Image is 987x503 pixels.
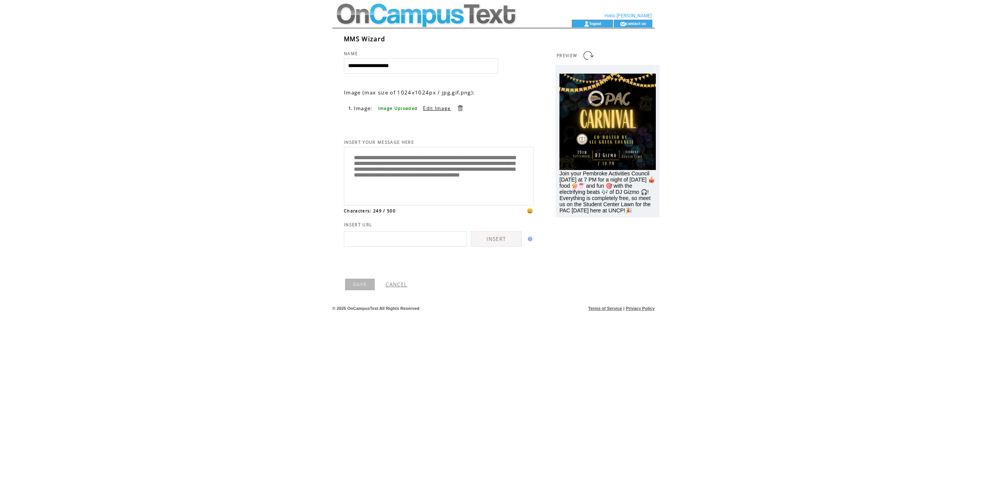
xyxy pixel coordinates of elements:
[344,35,385,43] span: MMS Wizard
[527,207,534,214] span: 😀
[557,53,577,58] span: PREVIEW
[345,279,375,290] a: SAVE
[354,105,373,112] span: Image:
[344,208,396,214] span: Characters: 249 / 500
[590,21,601,26] a: logout
[626,21,646,26] a: contact us
[584,21,590,27] img: account_icon.gif
[588,306,622,311] a: Terms of Service
[626,306,655,311] a: Privacy Policy
[471,231,522,247] a: INSERT
[344,51,358,56] span: NAME
[623,306,625,311] span: |
[344,222,372,227] span: INSERT URL
[526,237,532,241] img: help.gif
[559,170,655,214] span: Join your Pembroke Activities Council [DATE] at 7 PM for a night of [DATE] 🎪 food 🍿🍧 and fun 🎯 wi...
[344,89,475,96] span: Image (max size of 1024x1024px / jpg,gif,png):
[344,140,414,145] span: INSERT YOUR MESSAGE HERE
[605,13,652,19] span: Hello [PERSON_NAME]
[378,106,418,111] span: Image Uploaded
[423,105,451,111] a: Edit Image
[332,306,419,311] span: © 2025 OnCampusText All Rights Reserved
[386,281,407,288] a: CANCEL
[456,104,464,112] a: Delete this item
[620,21,626,27] img: contact_us_icon.gif
[349,106,353,111] span: 1.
